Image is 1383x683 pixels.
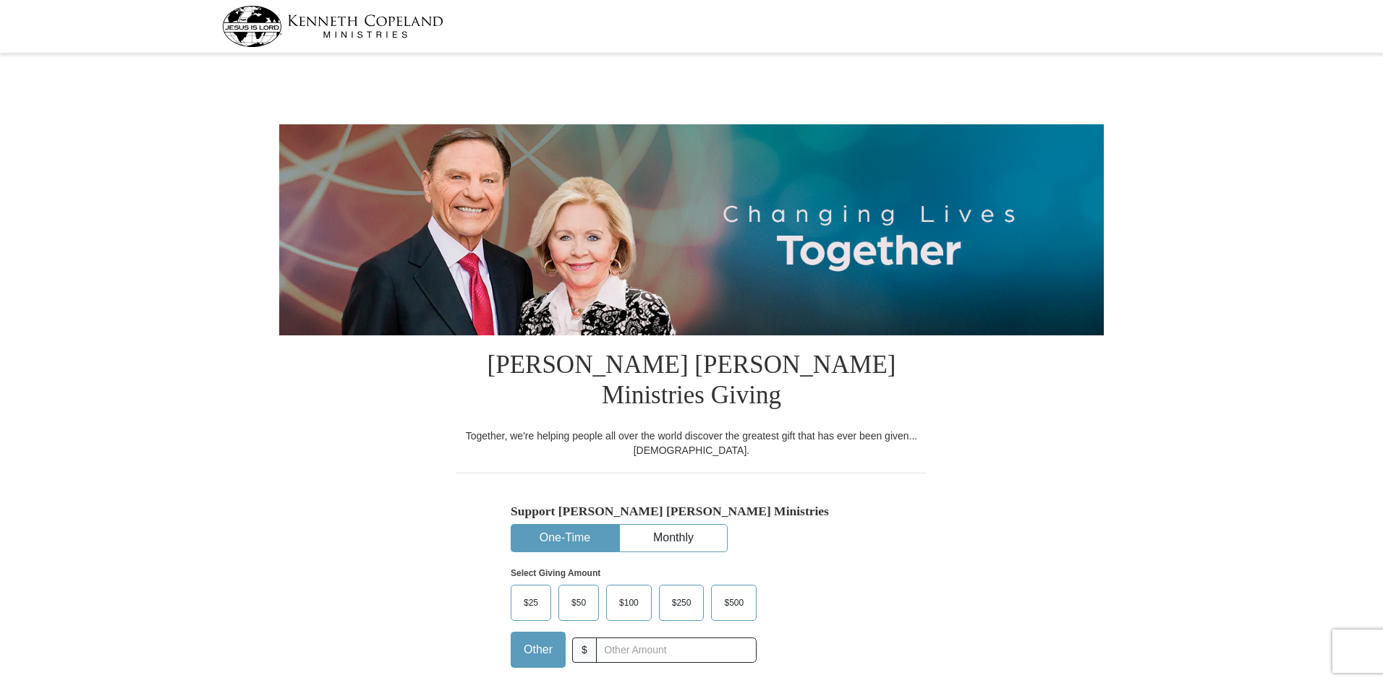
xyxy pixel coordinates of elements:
div: Together, we're helping people all over the world discover the greatest gift that has ever been g... [456,429,927,458]
span: $500 [717,592,751,614]
h5: Support [PERSON_NAME] [PERSON_NAME] Ministries [511,504,872,519]
span: $100 [612,592,646,614]
span: $50 [564,592,593,614]
span: $25 [516,592,545,614]
button: Monthly [620,525,727,551]
h1: [PERSON_NAME] [PERSON_NAME] Ministries Giving [456,335,927,429]
span: Other [516,639,560,661]
input: Other Amount [596,637,757,663]
img: kcm-header-logo.svg [222,6,443,47]
span: $250 [665,592,699,614]
span: $ [572,637,597,663]
strong: Select Giving Amount [511,568,600,578]
button: One-Time [511,525,618,551]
